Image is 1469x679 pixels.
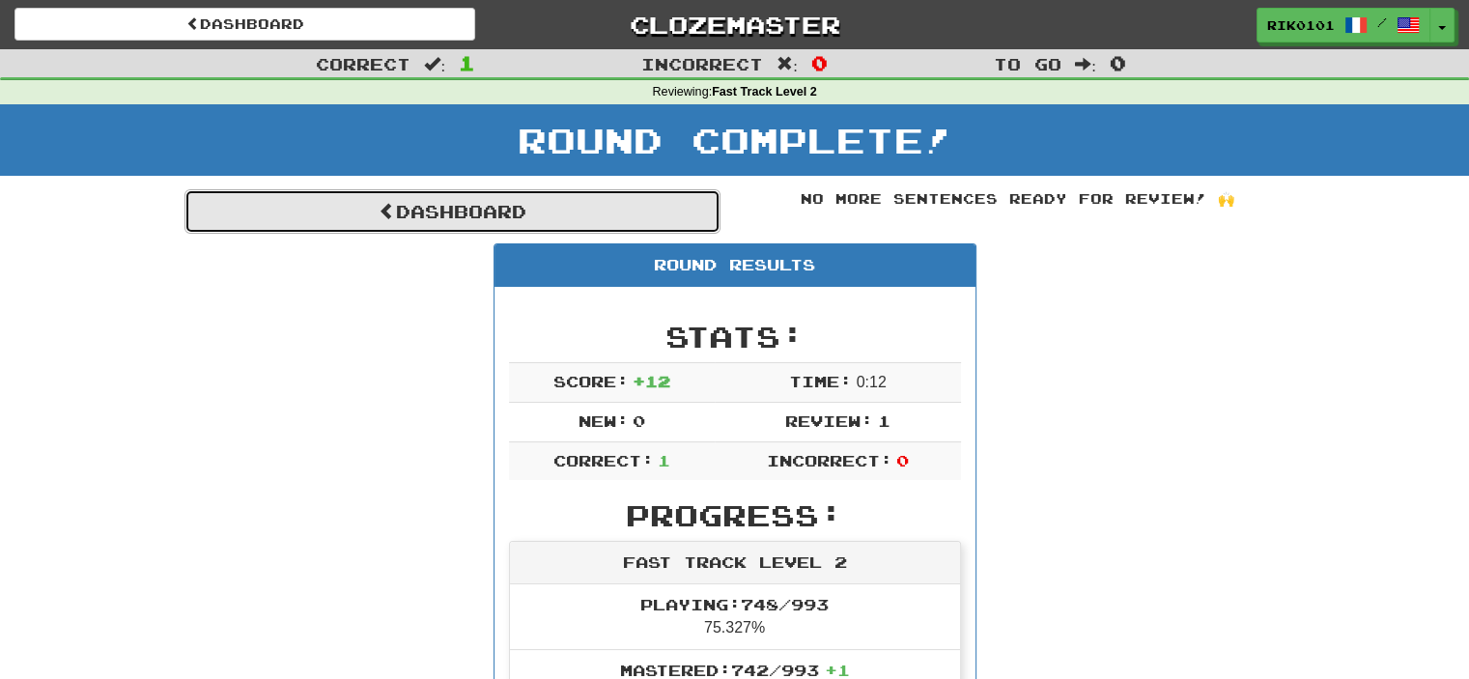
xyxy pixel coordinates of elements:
[1267,16,1335,34] span: rik0101
[789,372,852,390] span: Time:
[424,56,445,72] span: :
[825,661,850,679] span: + 1
[510,584,960,650] li: 75.327%
[811,51,828,74] span: 0
[509,321,961,353] h2: Stats:
[641,54,763,73] span: Incorrect
[553,372,629,390] span: Score:
[777,56,798,72] span: :
[857,374,887,390] span: 0 : 12
[579,411,629,430] span: New:
[1257,8,1430,42] a: rik0101 /
[494,244,975,287] div: Round Results
[633,411,645,430] span: 0
[509,499,961,531] h2: Progress:
[553,451,654,469] span: Correct:
[1110,51,1126,74] span: 0
[7,121,1462,159] h1: Round Complete!
[878,411,890,430] span: 1
[620,661,850,679] span: Mastered: 742 / 993
[510,542,960,584] div: Fast Track Level 2
[767,451,892,469] span: Incorrect:
[633,372,670,390] span: + 12
[316,54,410,73] span: Correct
[1377,15,1387,29] span: /
[504,8,965,42] a: Clozemaster
[184,189,720,234] a: Dashboard
[994,54,1061,73] span: To go
[640,595,829,613] span: Playing: 748 / 993
[896,451,909,469] span: 0
[712,85,817,99] strong: Fast Track Level 2
[658,451,670,469] span: 1
[459,51,475,74] span: 1
[749,189,1285,209] div: No more sentences ready for review! 🙌
[785,411,873,430] span: Review:
[14,8,475,41] a: Dashboard
[1075,56,1096,72] span: :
